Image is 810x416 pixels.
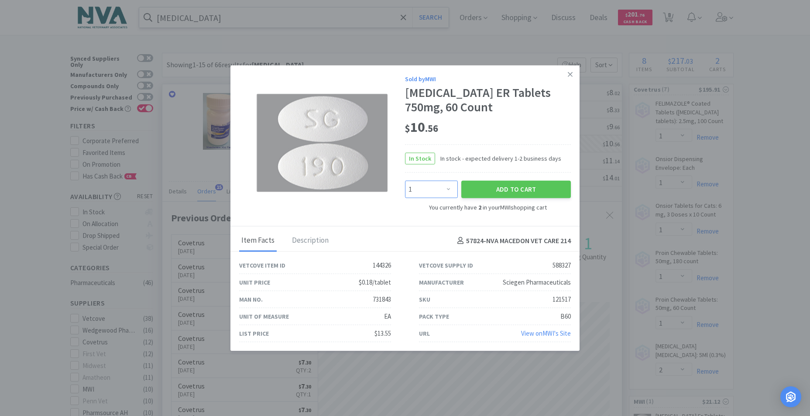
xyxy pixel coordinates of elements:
[560,311,571,322] div: B60
[239,230,277,252] div: Item Facts
[239,261,285,270] div: Vetcove Item ID
[553,260,571,271] div: 588327
[478,203,481,211] strong: 2
[419,261,473,270] div: Vetcove Supply ID
[373,294,391,305] div: 731843
[435,154,561,163] span: In stock - expected delivery 1-2 business days
[780,386,801,407] div: Open Intercom Messenger
[461,180,571,198] button: Add to Cart
[374,328,391,339] div: $13.55
[290,230,331,252] div: Description
[239,312,289,321] div: Unit of Measure
[405,74,571,83] div: Sold by MWI
[419,295,430,304] div: SKU
[425,122,438,134] span: . 56
[384,311,391,322] div: EA
[405,153,435,164] span: In Stock
[239,278,270,287] div: Unit Price
[239,295,263,304] div: Man No.
[454,235,571,246] h4: 57824 - NVA MACEDON VET CARE 214
[419,312,449,321] div: Pack Type
[419,278,464,287] div: Manufacturer
[419,329,430,338] div: URL
[257,94,388,192] img: f166bbaa639c4dc8a65959b8bc8fe16b_588327.png
[359,277,391,288] div: $0.18/tablet
[521,329,571,337] a: View onMWI's Site
[503,277,571,288] div: Sciegen Pharmaceuticals
[553,294,571,305] div: 121517
[405,122,410,134] span: $
[405,118,438,136] span: 10
[239,329,269,338] div: List Price
[405,202,571,212] div: You currently have in your MWI shopping cart
[405,86,571,115] div: [MEDICAL_DATA] ER Tablets 750mg, 60 Count
[373,260,391,271] div: 144326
